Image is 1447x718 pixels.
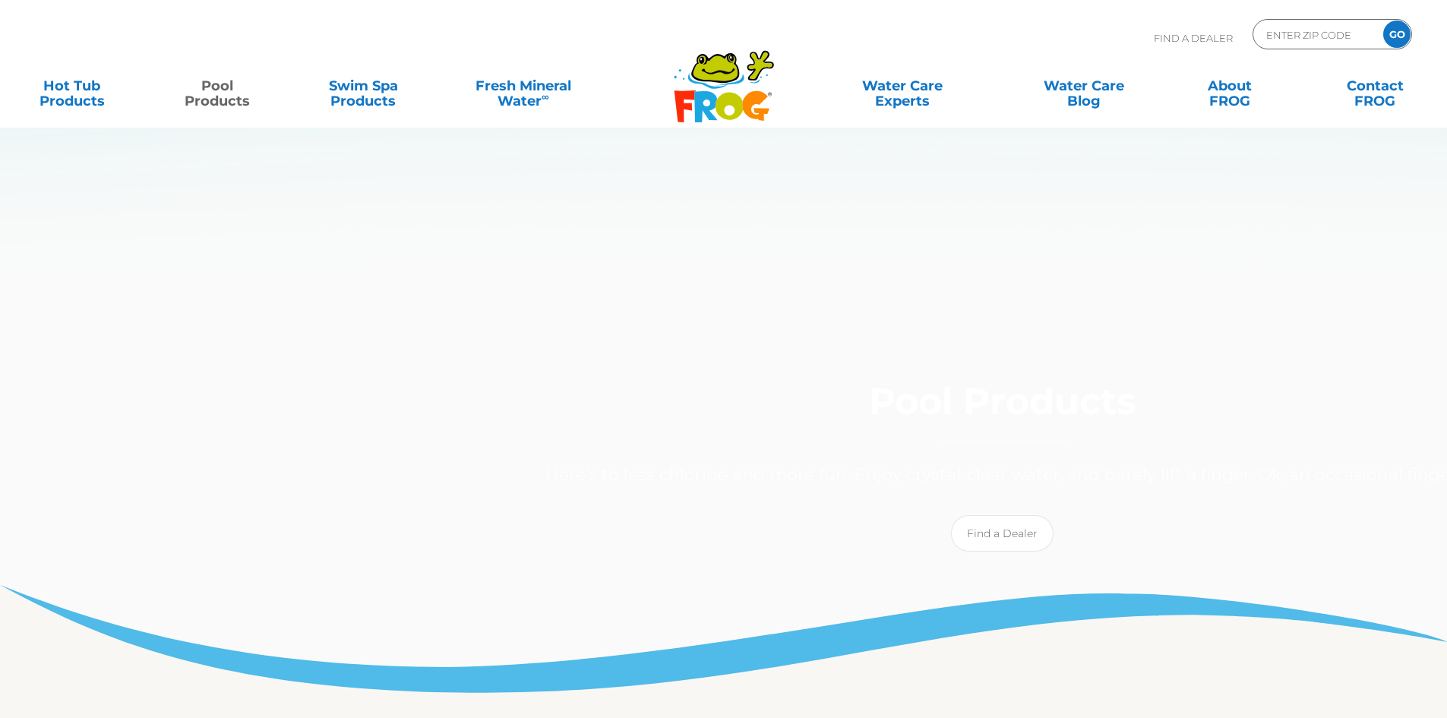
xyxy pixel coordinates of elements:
[1383,21,1411,48] input: GO
[1027,71,1140,101] a: Water CareBlog
[307,71,420,101] a: Swim SpaProducts
[1319,71,1432,101] a: ContactFROG
[810,71,994,101] a: Water CareExperts
[1173,71,1286,101] a: AboutFROG
[161,71,274,101] a: PoolProducts
[542,90,549,103] sup: ∞
[1154,19,1233,57] p: Find A Dealer
[951,515,1054,552] a: Find a Dealer
[15,71,128,101] a: Hot TubProducts
[665,30,782,123] img: Frog Products Logo
[452,71,594,101] a: Fresh MineralWater∞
